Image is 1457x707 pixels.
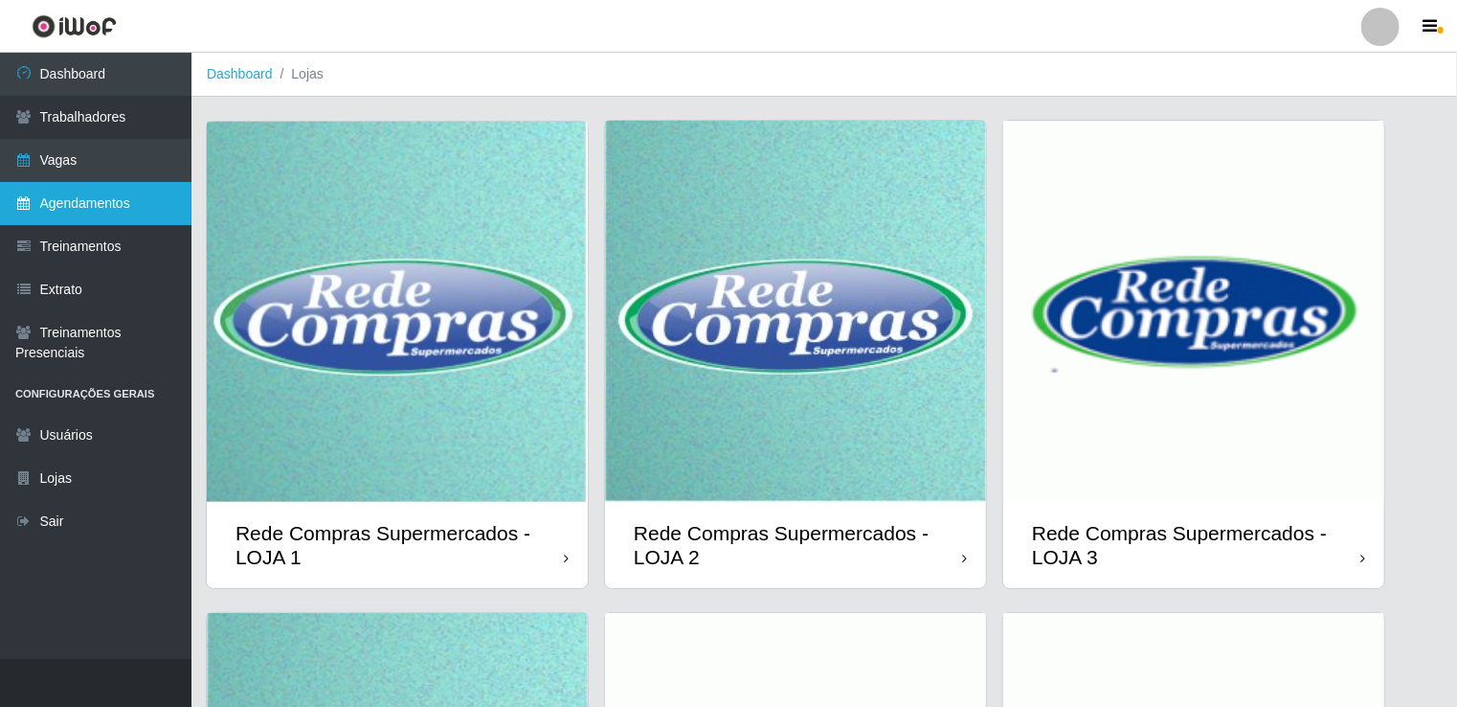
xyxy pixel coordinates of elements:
img: cardImg [1003,121,1384,502]
a: Rede Compras Supermercados - LOJA 3 [1003,121,1384,588]
div: Rede Compras Supermercados - LOJA 2 [634,521,962,569]
img: cardImg [207,122,588,502]
nav: breadcrumb [191,53,1457,97]
img: CoreUI Logo [32,14,117,38]
li: Lojas [273,64,324,84]
a: Rede Compras Supermercados - LOJA 2 [605,121,986,588]
img: cardImg [605,121,986,502]
a: Dashboard [207,66,273,81]
a: Rede Compras Supermercados - LOJA 1 [207,122,588,588]
div: Rede Compras Supermercados - LOJA 1 [235,521,564,569]
div: Rede Compras Supermercados - LOJA 3 [1032,521,1360,569]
